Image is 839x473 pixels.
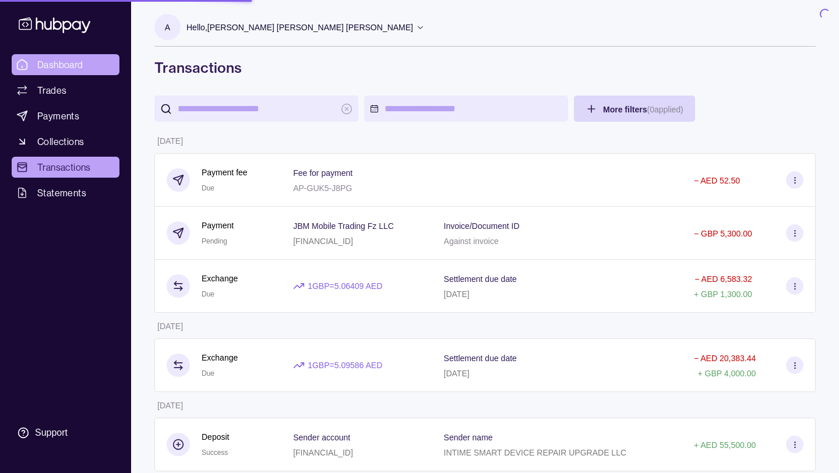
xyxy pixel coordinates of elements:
[308,359,382,372] p: 1 GBP = 5.09586 AED
[293,448,353,457] p: [FINANCIAL_ID]
[37,160,91,174] span: Transactions
[157,136,183,146] p: [DATE]
[444,221,520,231] p: Invoice/Document ID
[444,433,493,442] p: Sender name
[308,280,382,292] p: 1 GBP = 5.06409 AED
[202,219,234,232] p: Payment
[35,426,68,439] div: Support
[293,236,353,246] p: [FINANCIAL_ID]
[697,369,756,378] p: + GBP 4,000.00
[12,421,119,445] a: Support
[202,430,229,443] p: Deposit
[12,105,119,126] a: Payments
[694,176,740,185] p: − AED 52.50
[444,354,517,363] p: Settlement due date
[603,105,683,114] span: More filters
[293,221,394,231] p: JBM Mobile Trading Fz LLC
[37,186,86,200] span: Statements
[202,290,214,298] span: Due
[12,131,119,152] a: Collections
[444,236,499,246] p: Against invoice
[293,433,350,442] p: Sender account
[202,449,228,457] span: Success
[695,274,752,284] p: − AED 6,583.32
[202,166,248,179] p: Payment fee
[12,157,119,178] a: Transactions
[154,58,816,77] h1: Transactions
[12,54,119,75] a: Dashboard
[293,183,352,193] p: AP-GUK5-J8PG
[157,401,183,410] p: [DATE]
[202,237,227,245] span: Pending
[12,80,119,101] a: Trades
[574,96,695,122] button: More filters(0applied)
[37,109,79,123] span: Payments
[444,290,470,299] p: [DATE]
[37,83,66,97] span: Trades
[444,274,517,284] p: Settlement due date
[202,351,238,364] p: Exchange
[202,184,214,192] span: Due
[694,229,752,238] p: − GBP 5,300.00
[293,168,352,178] p: Fee for payment
[202,272,238,285] p: Exchange
[202,369,214,377] span: Due
[12,182,119,203] a: Statements
[694,440,756,450] p: + AED 55,500.00
[165,21,170,34] p: A
[444,369,470,378] p: [DATE]
[694,290,752,299] p: + GBP 1,300.00
[37,58,83,72] span: Dashboard
[37,135,84,149] span: Collections
[444,448,627,457] p: INTIME SMART DEVICE REPAIR UPGRADE LLC
[694,354,756,363] p: − AED 20,383.44
[157,322,183,331] p: [DATE]
[186,21,413,34] p: Hello, [PERSON_NAME] [PERSON_NAME] [PERSON_NAME]
[647,105,683,114] p: ( 0 applied)
[178,96,335,122] input: search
